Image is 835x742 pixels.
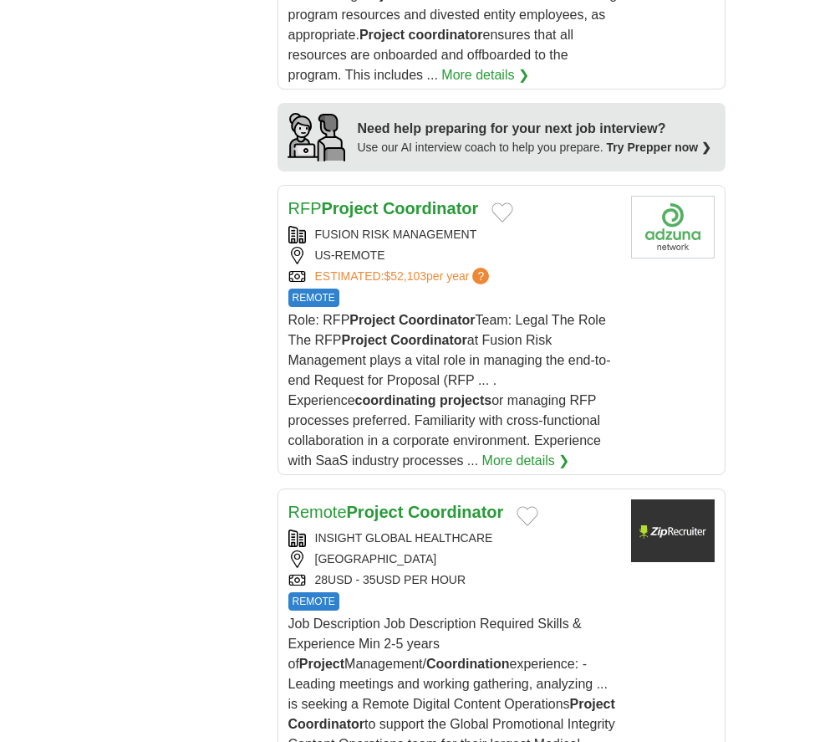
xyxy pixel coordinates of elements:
img: Company logo [631,196,715,258]
a: Try Prepper now ❯ [607,141,712,154]
strong: Coordinator [408,503,503,521]
strong: Project [322,199,379,217]
div: 28USD - 35USD PER HOUR [288,571,618,589]
a: More details ❯ [441,65,529,85]
div: Need help preparing for your next job interview? [358,119,712,139]
strong: Project [299,657,344,671]
strong: Coordination [426,657,510,671]
button: Add to favorite jobs [517,506,538,526]
a: RFPProject Coordinator [288,199,479,217]
div: Use our AI interview coach to help you prepare. [358,139,712,156]
strong: Project [347,503,404,521]
strong: coordinating [355,393,436,407]
strong: coordinator [409,28,483,42]
strong: Coordinator [288,717,365,731]
span: $52,103 [384,269,426,283]
button: Add to favorite jobs [491,202,513,223]
span: REMOTE [288,592,339,611]
strong: Coordinator [390,333,467,347]
a: RemoteProject Coordinator [288,503,504,521]
strong: projects [440,393,491,407]
strong: Project [570,697,615,711]
div: FUSION RISK MANAGEMENT [288,226,618,243]
span: REMOTE [288,289,339,307]
a: ESTIMATED:$52,103per year? [315,268,493,285]
div: US-REMOTE [288,247,618,264]
span: ? [472,268,489,284]
strong: Coordinator [399,313,476,327]
div: [GEOGRAPHIC_DATA] [288,550,618,568]
span: Role: RFP Team: Legal The Role The RFP at Fusion Risk Management plays a vital role in managing t... [288,313,611,468]
a: More details ❯ [482,451,570,471]
strong: Coordinator [383,199,478,217]
div: INSIGHT GLOBAL HEALTHCARE [288,530,618,547]
strong: Project [342,333,387,347]
strong: Project [359,28,405,42]
strong: Project [349,313,395,327]
img: Company logo [631,499,715,562]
